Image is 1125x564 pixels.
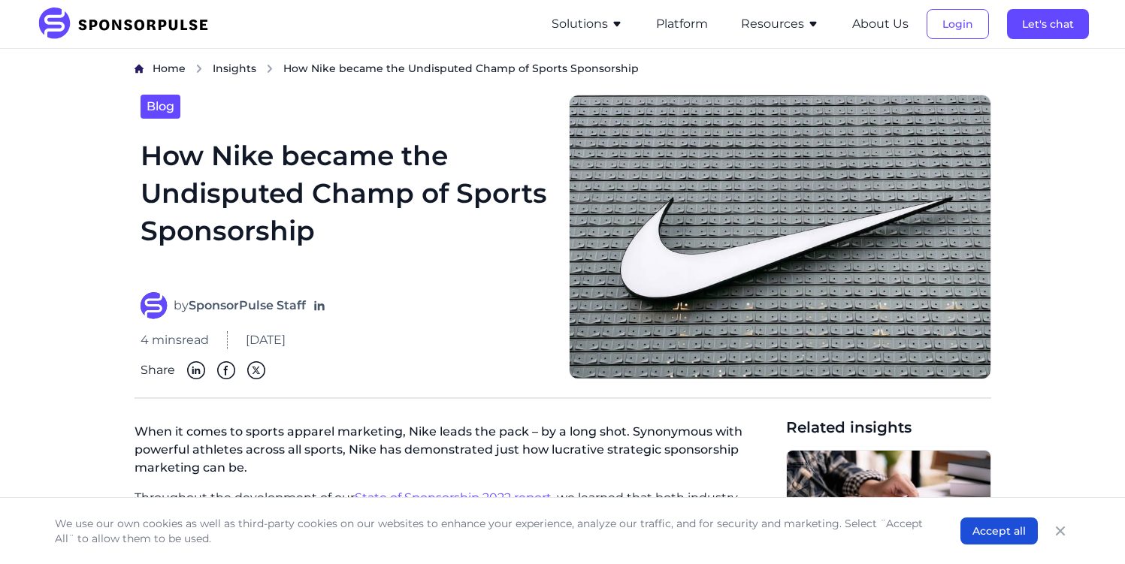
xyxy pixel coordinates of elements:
[265,64,274,74] img: chevron right
[569,95,991,379] img: When asked which brands lead sport marketing creativity, Nike rose to the top. Find out how the b...
[135,417,774,489] p: When it comes to sports apparel marketing, Nike leads the pack – by a long shot. Synonymous with ...
[960,517,1038,544] button: Accept all
[852,17,909,31] a: About Us
[153,61,186,77] a: Home
[927,17,989,31] a: Login
[213,62,256,75] span: Insights
[213,61,256,77] a: Insights
[312,298,327,313] a: Follow on LinkedIn
[741,15,819,33] button: Resources
[189,298,306,312] strong: SponsorPulse Staff
[927,9,989,39] button: Login
[852,15,909,33] button: About Us
[153,62,186,75] span: Home
[217,361,235,379] img: Facebook
[1007,9,1089,39] button: Let's chat
[141,331,209,349] span: 4 mins read
[141,95,180,119] a: Blog
[195,64,204,74] img: chevron right
[247,361,265,379] img: Twitter
[187,361,205,379] img: Linkedin
[37,8,219,41] img: SponsorPulse
[1050,520,1071,541] button: Close
[355,490,552,505] a: State of Sponsorship 2022 report
[246,331,286,349] span: [DATE]
[135,64,144,74] img: Home
[55,516,930,546] p: We use our own cookies as well as third-party cookies on our websites to enhance your experience,...
[141,292,168,319] img: SponsorPulse Staff
[141,137,551,274] h1: How Nike became the Undisputed Champ of Sports Sponsorship
[552,15,623,33] button: Solutions
[656,17,708,31] a: Platform
[1007,17,1089,31] a: Let's chat
[141,361,175,379] span: Share
[135,489,774,561] p: Throughout the development of our , we learned that both industry insiders and consumers alike co...
[656,15,708,33] button: Platform
[174,297,306,315] span: by
[283,61,639,76] span: How Nike became the Undisputed Champ of Sports Sponsorship
[786,417,991,438] span: Related insights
